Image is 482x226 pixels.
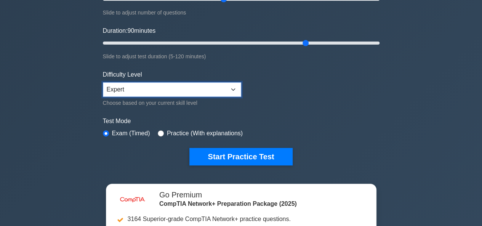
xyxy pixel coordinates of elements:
button: Start Practice Test [189,148,292,165]
label: Difficulty Level [103,70,142,79]
span: 90 [127,27,134,34]
label: Exam (Timed) [112,129,150,138]
label: Duration: minutes [103,26,156,35]
div: Slide to adjust test duration (5-120 minutes) [103,52,380,61]
div: Choose based on your current skill level [103,98,241,107]
label: Test Mode [103,117,380,126]
div: Slide to adjust number of questions [103,8,380,17]
label: Practice (With explanations) [167,129,243,138]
